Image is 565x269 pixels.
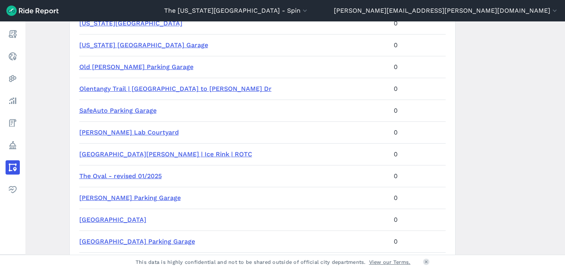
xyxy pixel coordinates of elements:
a: View our Terms. [369,258,411,266]
a: Report [6,27,20,41]
a: [PERSON_NAME] Parking Garage [79,194,181,202]
td: 0 [391,165,446,187]
a: Analyze [6,94,20,108]
td: 0 [391,231,446,252]
a: The Oval - revised 01/2025 [79,172,162,180]
td: 0 [391,143,446,165]
a: Policy [6,138,20,152]
a: [GEOGRAPHIC_DATA] [79,216,146,223]
a: Areas [6,160,20,175]
a: SafeAuto Parking Garage [79,107,157,114]
a: [US_STATE] [GEOGRAPHIC_DATA] Garage [79,41,208,49]
td: 0 [391,34,446,56]
a: Fees [6,116,20,130]
td: 0 [391,12,446,34]
td: 0 [391,78,446,100]
a: [GEOGRAPHIC_DATA][PERSON_NAME] | Ice Rink | ROTC [79,150,252,158]
a: [GEOGRAPHIC_DATA] Parking Garage [79,238,195,245]
a: Olentangy Trail | [GEOGRAPHIC_DATA] to [PERSON_NAME] Dr [79,85,272,92]
a: [PERSON_NAME] Lab Courtyard [79,129,179,136]
td: 0 [391,209,446,231]
td: 0 [391,56,446,78]
td: 0 [391,100,446,121]
a: Health [6,183,20,197]
a: Old [PERSON_NAME] Parking Garage [79,63,193,71]
td: 0 [391,187,446,209]
a: Realtime [6,49,20,63]
a: [US_STATE][GEOGRAPHIC_DATA] [79,19,182,27]
td: 0 [391,121,446,143]
a: Heatmaps [6,71,20,86]
img: Ride Report [6,6,59,16]
button: The [US_STATE][GEOGRAPHIC_DATA] - Spin [164,6,309,15]
button: [PERSON_NAME][EMAIL_ADDRESS][PERSON_NAME][DOMAIN_NAME] [334,6,559,15]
